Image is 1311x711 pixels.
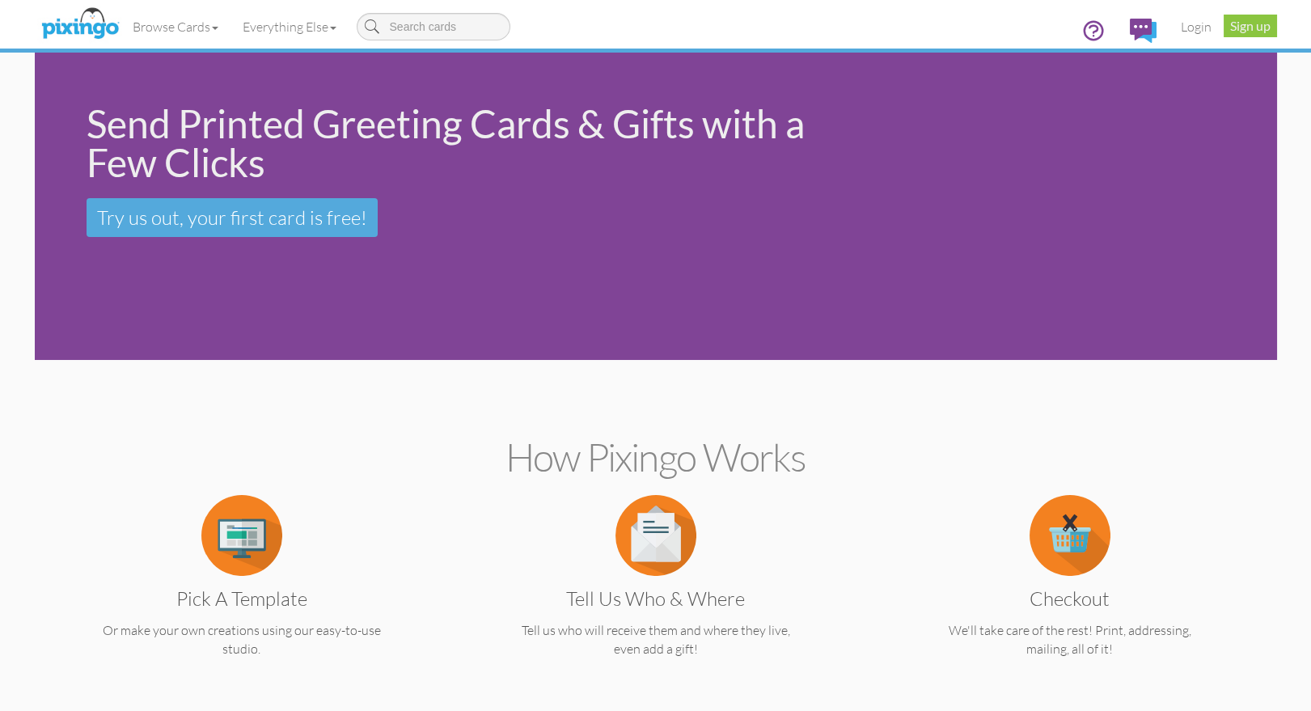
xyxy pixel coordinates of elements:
[201,495,282,576] img: item.alt
[907,588,1233,609] h3: Checkout
[1130,19,1157,43] img: comments.svg
[894,621,1245,658] p: We'll take care of the rest! Print, addressing, mailing, all of it!
[66,621,417,658] p: Or make your own creations using our easy-to-use studio.
[493,588,819,609] h3: Tell us Who & Where
[480,526,831,658] a: Tell us Who & Where Tell us who will receive them and where they live, even add a gift!
[87,104,850,182] div: Send Printed Greeting Cards & Gifts with a Few Clicks
[63,436,1249,479] h2: How Pixingo works
[357,13,510,40] input: Search cards
[87,198,378,237] a: Try us out, your first card is free!
[121,6,230,47] a: Browse Cards
[97,205,367,230] span: Try us out, your first card is free!
[480,621,831,658] p: Tell us who will receive them and where they live, even add a gift!
[78,588,405,609] h3: Pick a Template
[1169,6,1224,47] a: Login
[1030,495,1110,576] img: item.alt
[66,526,417,658] a: Pick a Template Or make your own creations using our easy-to-use studio.
[615,495,696,576] img: item.alt
[230,6,349,47] a: Everything Else
[37,4,123,44] img: pixingo logo
[1224,15,1277,37] a: Sign up
[894,526,1245,658] a: Checkout We'll take care of the rest! Print, addressing, mailing, all of it!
